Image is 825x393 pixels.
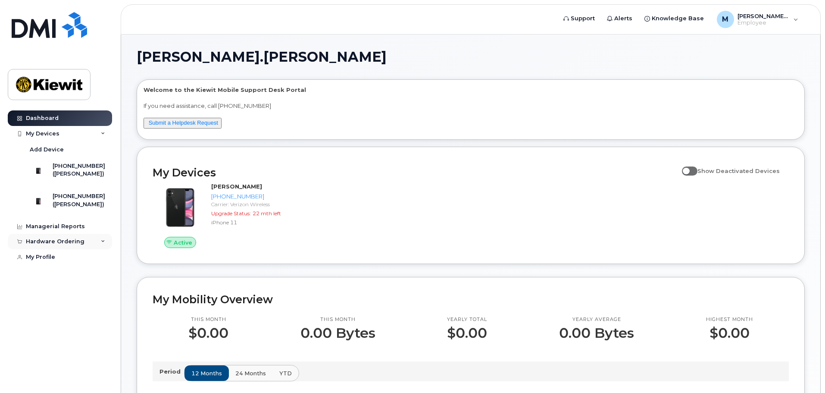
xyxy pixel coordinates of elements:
p: Period [159,368,184,376]
input: Show Deactivated Devices [682,163,689,170]
p: If you need assistance, call [PHONE_NUMBER] [144,102,798,110]
span: 24 months [235,369,266,377]
div: [PHONE_NUMBER] [211,192,300,201]
p: This month [188,316,228,323]
span: YTD [279,369,292,377]
p: 0.00 Bytes [300,325,375,341]
p: $0.00 [447,325,487,341]
p: This month [300,316,375,323]
div: Carrier: Verizon Wireless [211,201,300,208]
span: Upgrade Status: [211,210,251,217]
span: Active [174,239,192,247]
p: Welcome to the Kiewit Mobile Support Desk Portal [144,86,798,94]
img: iPhone_11.jpg [159,187,201,228]
p: Yearly average [559,316,634,323]
div: iPhone 11 [211,219,300,226]
p: Highest month [706,316,753,323]
span: 22 mth left [253,210,281,217]
span: [PERSON_NAME].[PERSON_NAME] [137,50,387,63]
h2: My Devices [153,166,678,179]
h2: My Mobility Overview [153,293,789,306]
p: $0.00 [188,325,228,341]
strong: [PERSON_NAME] [211,183,262,190]
p: $0.00 [706,325,753,341]
a: Active[PERSON_NAME][PHONE_NUMBER]Carrier: Verizon WirelessUpgrade Status:22 mth leftiPhone 11 [153,182,304,248]
iframe: Messenger Launcher [787,355,819,387]
span: Show Deactivated Devices [697,167,780,174]
button: Submit a Helpdesk Request [144,118,222,129]
p: Yearly total [447,316,487,323]
p: 0.00 Bytes [559,325,634,341]
a: Submit a Helpdesk Request [149,119,218,126]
